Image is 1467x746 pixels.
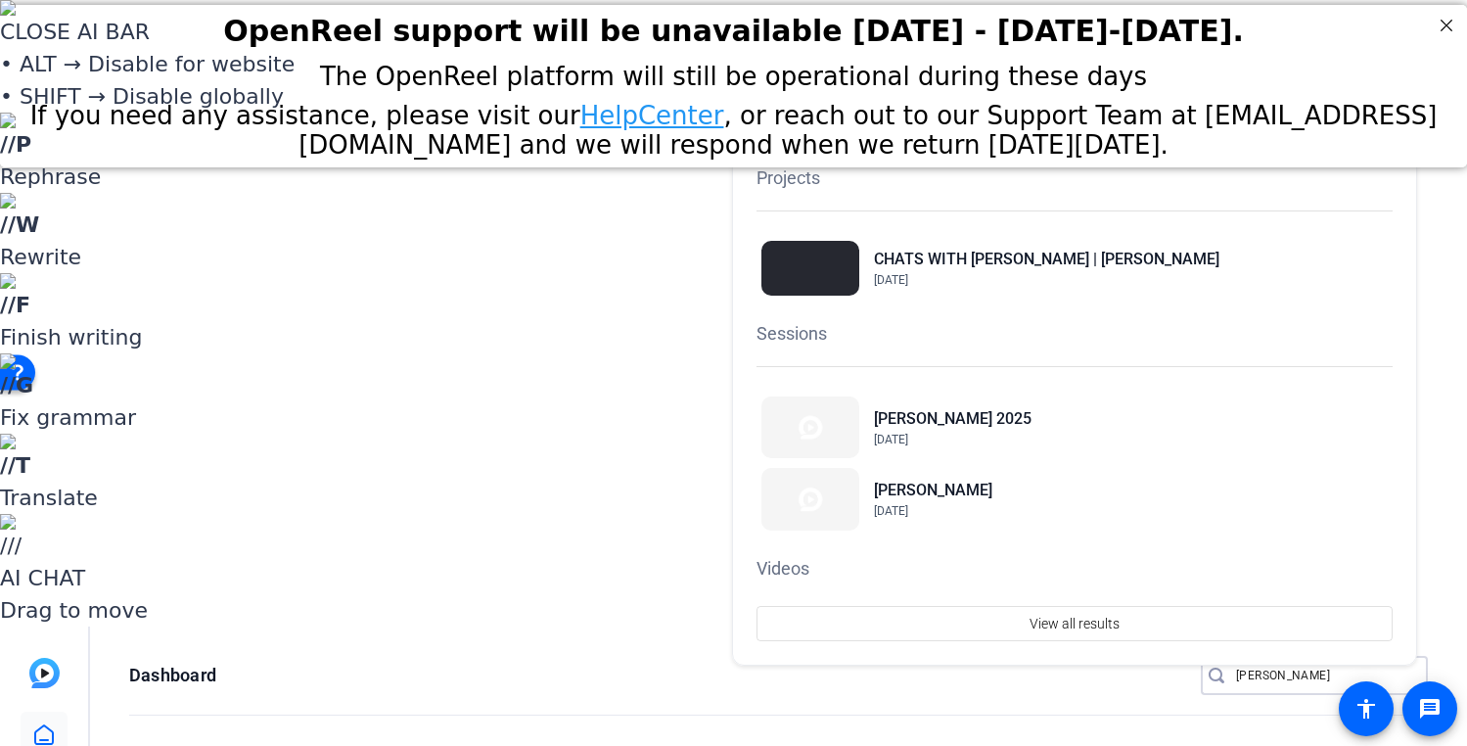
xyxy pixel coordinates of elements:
button: View all results [756,606,1393,641]
div: Close Step [1434,8,1459,33]
span: If you need any assistance, please visit our , or reach out to our Support Team at [EMAIL_ADDRESS... [30,96,1438,155]
span: The OpenReel platform will still be operational during these days [320,57,1147,86]
h2: OpenReel support will be unavailable Thursday - Friday, October 16th-17th. [24,9,1443,43]
a: HelpCenter [580,96,724,125]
